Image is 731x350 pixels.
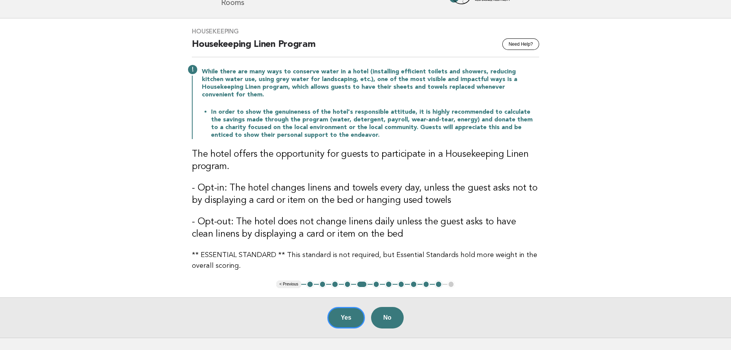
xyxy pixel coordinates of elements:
button: 2 [319,280,327,288]
button: < Previous [276,280,301,288]
button: 4 [344,280,351,288]
button: Need Help? [502,38,539,50]
h3: Housekeeping [192,28,539,35]
button: 1 [306,280,314,288]
li: In order to show the genuineness of the hotel's responsible attitude, it is highly recommended to... [211,108,539,139]
button: 11 [435,280,442,288]
button: 6 [373,280,380,288]
p: While there are many ways to conserve water in a hotel (installing efficient toilets and showers,... [202,68,539,99]
h2: Housekeeping Linen Program [192,38,539,57]
p: ** ESSENTIAL STANDARD ** This standard is not required, but Essential Standards hold more weight ... [192,250,539,271]
button: 10 [422,280,430,288]
h3: - Opt-in: The hotel changes linens and towels every day, unless the guest asks not to by displayi... [192,182,539,207]
button: 9 [410,280,417,288]
h3: - Opt-out: The hotel does not change linens daily unless the guest asks to have clean linens by d... [192,216,539,241]
button: 3 [331,280,339,288]
button: 5 [356,280,367,288]
button: No [371,307,404,328]
h3: The hotel offers the opportunity for guests to participate in a Housekeeping Linen program. [192,148,539,173]
button: Yes [327,307,365,328]
button: 7 [385,280,393,288]
button: 8 [398,280,405,288]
